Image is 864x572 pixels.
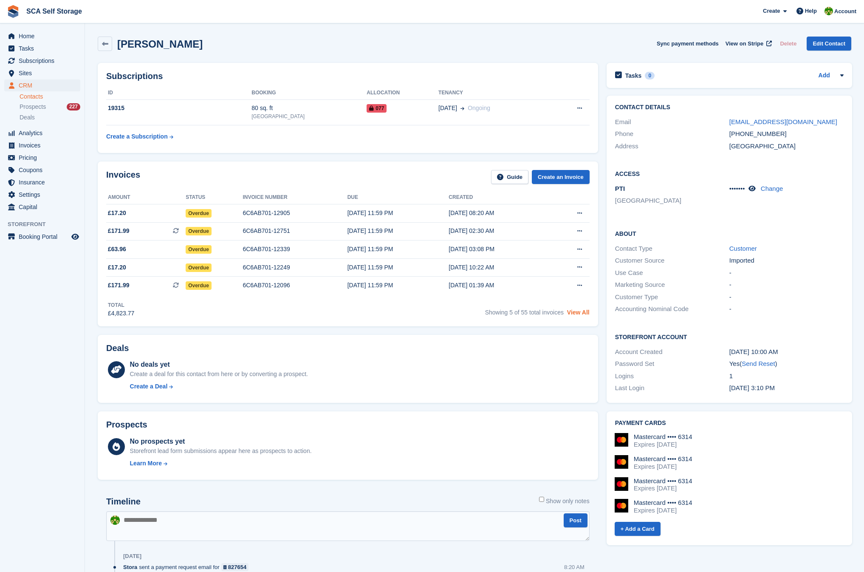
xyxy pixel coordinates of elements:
div: [GEOGRAPHIC_DATA] [729,142,844,151]
div: Customer Source [615,256,729,266]
span: Help [805,7,817,15]
span: Tasks [19,42,70,54]
h2: [PERSON_NAME] [117,38,203,50]
div: No deals yet [130,360,308,370]
div: - [729,304,844,314]
a: Contacts [20,93,80,101]
div: [DATE] 11:59 PM [347,263,449,272]
span: £63.96 [108,245,126,254]
a: menu [4,30,80,42]
div: 6C6AB701-12096 [243,281,347,290]
h2: Storefront Account [615,332,844,341]
input: Show only notes [539,497,544,502]
div: [DATE] 11:59 PM [347,281,449,290]
th: Due [347,191,449,204]
a: Create an Invoice [532,170,590,184]
div: Email [615,117,729,127]
div: [DATE] 03:08 PM [449,245,550,254]
div: Accounting Nominal Code [615,304,729,314]
span: Coupons [19,164,70,176]
div: Contact Type [615,244,729,254]
a: SCA Self Storage [23,4,85,18]
a: menu [4,201,80,213]
a: [EMAIL_ADDRESS][DOMAIN_NAME] [729,118,837,125]
div: [DATE] 10:22 AM [449,263,550,272]
a: menu [4,55,80,67]
div: [DATE] 08:20 AM [449,209,550,218]
span: Home [19,30,70,42]
img: Mastercard Logo [615,477,628,491]
div: 6C6AB701-12905 [243,209,347,218]
a: Prospects 227 [20,102,80,111]
div: Expires [DATE] [634,484,692,492]
div: Password Set [615,359,729,369]
a: menu [4,79,80,91]
h2: Subscriptions [106,71,590,81]
a: Create a Subscription [106,129,173,144]
div: Yes [729,359,844,369]
div: [DATE] 02:30 AM [449,227,550,235]
div: - [729,268,844,278]
div: Phone [615,129,729,139]
div: 8:20 AM [564,563,584,571]
span: Overdue [186,263,212,272]
div: sent a payment request email for [123,563,253,571]
div: 80 sq. ft [251,104,367,113]
span: PTI [615,185,625,192]
a: menu [4,139,80,151]
h2: About [615,229,844,238]
a: 827654 [221,563,249,571]
a: menu [4,42,80,54]
div: Create a Deal [130,382,168,391]
div: [DATE] 11:59 PM [347,227,449,235]
img: Sam Chapman [110,515,120,525]
div: Imported [729,256,844,266]
span: Stora [123,563,137,571]
span: [DATE] [438,104,457,113]
div: Mastercard •••• 6314 [634,433,692,441]
h2: Contact Details [615,104,844,111]
button: Post [564,513,587,527]
div: £4,823.77 [108,309,134,318]
div: [DATE] [123,553,141,560]
div: [DATE] 10:00 AM [729,347,844,357]
div: Total [108,301,134,309]
div: Create a Subscription [106,132,168,141]
div: 0 [645,72,655,79]
a: + Add a Card [615,522,661,536]
span: £171.99 [108,281,130,290]
a: Create a Deal [130,382,308,391]
img: Mastercard Logo [615,499,628,513]
div: [PHONE_NUMBER] [729,129,844,139]
span: Sites [19,67,70,79]
th: Status [186,191,243,204]
button: Delete [776,37,800,51]
a: Send Reset [742,360,775,367]
time: 2023-10-14 14:10:49 UTC [729,384,775,391]
a: Customer [729,245,757,252]
h2: Deals [106,343,129,353]
span: Overdue [186,227,212,235]
th: Created [449,191,550,204]
div: - [729,292,844,302]
span: CRM [19,79,70,91]
th: Tenancy [438,86,551,100]
span: Booking Portal [19,231,70,243]
th: Amount [106,191,186,204]
div: Customer Type [615,292,729,302]
div: Use Case [615,268,729,278]
span: Prospects [20,103,46,111]
span: Account [834,7,856,16]
th: Allocation [367,86,438,100]
th: ID [106,86,251,100]
div: No prospects yet [130,436,312,447]
a: View on Stripe [722,37,774,51]
div: Expires [DATE] [634,507,692,514]
div: [DATE] 11:59 PM [347,209,449,218]
div: Last Login [615,383,729,393]
div: Learn More [130,459,162,468]
a: Guide [491,170,528,184]
a: menu [4,67,80,79]
div: Marketing Source [615,280,729,290]
span: Ongoing [468,105,490,111]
